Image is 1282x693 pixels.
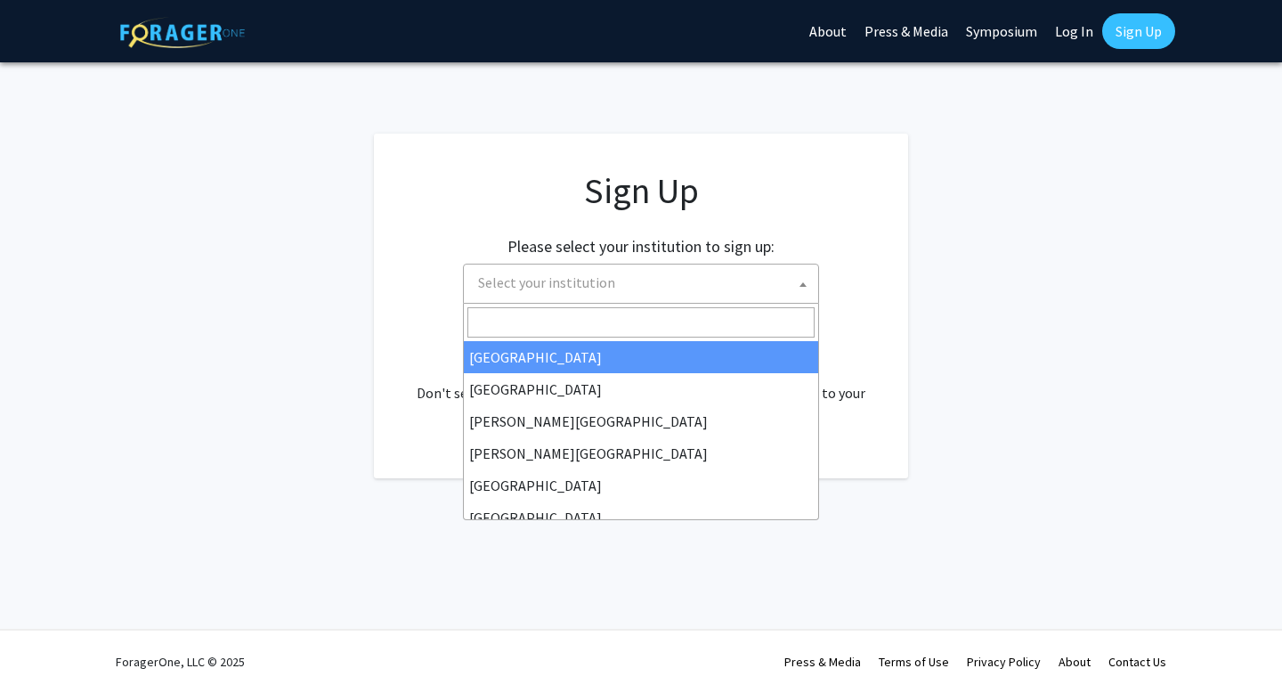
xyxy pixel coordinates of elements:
[410,169,872,212] h1: Sign Up
[467,307,815,338] input: Search
[464,437,818,469] li: [PERSON_NAME][GEOGRAPHIC_DATA]
[784,654,861,670] a: Press & Media
[471,265,818,301] span: Select your institution
[463,264,819,304] span: Select your institution
[1108,654,1166,670] a: Contact Us
[1102,13,1175,49] a: Sign Up
[478,273,615,291] span: Select your institution
[116,631,245,693] div: ForagerOne, LLC © 2025
[464,501,818,534] li: [GEOGRAPHIC_DATA]
[879,654,949,670] a: Terms of Use
[464,405,818,437] li: [PERSON_NAME][GEOGRAPHIC_DATA]
[464,469,818,501] li: [GEOGRAPHIC_DATA]
[120,17,245,48] img: ForagerOne Logo
[464,341,818,373] li: [GEOGRAPHIC_DATA]
[1059,654,1091,670] a: About
[967,654,1041,670] a: Privacy Policy
[13,613,76,680] iframe: Chat
[507,237,775,257] h2: Please select your institution to sign up:
[464,373,818,405] li: [GEOGRAPHIC_DATA]
[410,339,872,425] div: Already have an account? . Don't see your institution? about bringing ForagerOne to your institut...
